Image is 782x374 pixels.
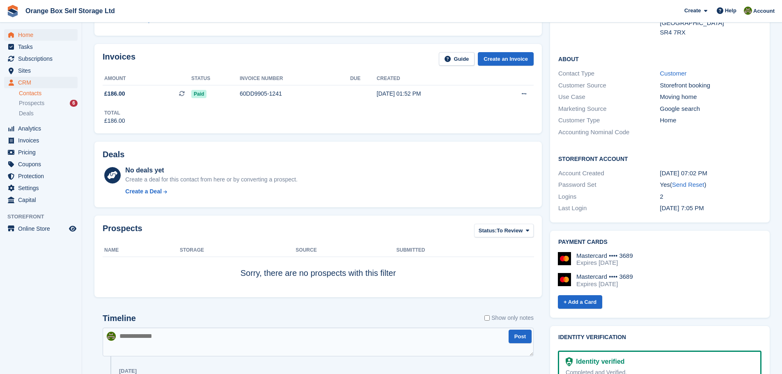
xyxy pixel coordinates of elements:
div: Use Case [558,92,660,102]
a: Guide [439,52,475,66]
span: CRM [18,77,67,88]
span: Status: [479,227,497,235]
span: Create [684,7,701,15]
span: Coupons [18,158,67,170]
div: Contact Type [558,69,660,78]
div: SR4 7RX [660,28,761,37]
span: Help [725,7,736,15]
div: Identity verified [573,357,624,367]
th: Amount [103,72,191,85]
time: 2025-09-08 18:05:13 UTC [660,204,704,211]
div: 60DD9905-1241 [240,89,350,98]
div: Expires [DATE] [576,259,633,266]
img: stora-icon-8386f47178a22dfd0bd8f6a31ec36ba5ce8667c1dd55bd0f319d3a0aa187defe.svg [7,5,19,17]
th: Name [103,244,180,257]
th: Storage [180,244,296,257]
input: Show only notes [484,314,490,322]
span: Account [753,7,775,15]
div: £186.00 [104,117,125,125]
div: Moving home [660,92,761,102]
button: Status: To Review [474,224,534,237]
div: [GEOGRAPHIC_DATA] [660,18,761,28]
a: menu [4,182,78,194]
a: menu [4,170,78,182]
h2: Prospects [103,224,142,239]
label: Show only notes [484,314,534,322]
a: Contacts [19,89,78,97]
th: Submitted [397,244,534,257]
a: Create an Invoice [478,52,534,66]
img: Pippa White [107,332,116,341]
th: Source [296,244,396,257]
th: Created [377,72,490,85]
div: Total [104,109,125,117]
span: To Review [497,227,523,235]
div: Marketing Source [558,104,660,114]
span: Paid [191,90,206,98]
div: No deals yet [125,165,297,175]
h2: Payment cards [558,239,761,246]
div: Mastercard •••• 3689 [576,273,633,280]
img: Identity Verification Ready [566,357,573,366]
a: menu [4,147,78,158]
span: Sorry, there are no prospects with this filter [241,268,396,278]
span: ( ) [670,181,706,188]
a: + Add a Card [558,295,602,309]
a: menu [4,158,78,170]
span: Pricing [18,147,67,158]
a: Send Reset [672,181,704,188]
a: Create a Deal [125,187,297,196]
div: Expires [DATE] [576,280,633,288]
span: Home [18,29,67,41]
a: menu [4,223,78,234]
h2: Identity verification [558,334,761,341]
a: menu [4,135,78,146]
a: menu [4,194,78,206]
span: Analytics [18,123,67,134]
div: Home [660,116,761,125]
div: Last Login [558,204,660,213]
a: Prospects 6 [19,99,78,108]
h2: Timeline [103,314,136,323]
div: Create a deal for this contact from here or by converting a prospect. [125,175,297,184]
img: Mastercard Logo [558,273,571,286]
span: Sites [18,65,67,76]
div: Password Set [558,180,660,190]
h2: About [558,55,761,63]
span: Online Store [18,223,67,234]
div: Yes [660,180,761,190]
span: Tasks [18,41,67,53]
a: Preview store [68,224,78,234]
a: menu [4,65,78,76]
th: Due [350,72,377,85]
div: Google search [660,104,761,114]
a: menu [4,77,78,88]
a: menu [4,123,78,134]
a: menu [4,53,78,64]
div: [DATE] 01:52 PM [377,89,490,98]
span: Settings [18,182,67,194]
div: Customer Type [558,116,660,125]
div: 2 [660,192,761,202]
th: Invoice number [240,72,350,85]
span: £186.00 [104,89,125,98]
div: Storefront booking [660,81,761,90]
button: Post [509,330,532,343]
img: Pippa White [744,7,752,15]
div: [DATE] 07:02 PM [660,169,761,178]
a: menu [4,41,78,53]
span: Subscriptions [18,53,67,64]
img: Mastercard Logo [558,252,571,265]
span: Prospects [19,99,44,107]
h2: Deals [103,150,124,159]
h2: Storefront Account [558,154,761,163]
a: Deals [19,109,78,118]
div: Logins [558,192,660,202]
span: Invoices [18,135,67,146]
span: Protection [18,170,67,182]
div: Customer Source [558,81,660,90]
a: menu [4,29,78,41]
span: Capital [18,194,67,206]
th: Status [191,72,240,85]
span: Storefront [7,213,82,221]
